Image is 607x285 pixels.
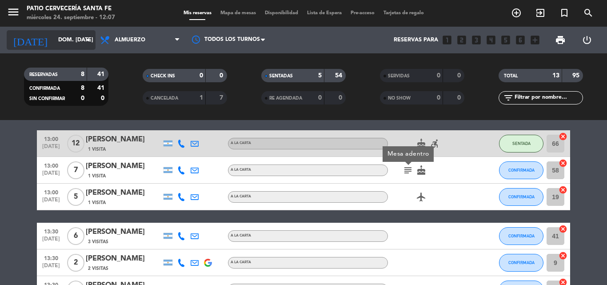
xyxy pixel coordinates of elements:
[511,8,522,18] i: add_circle_outline
[499,161,543,179] button: CONFIRMADA
[303,11,346,16] span: Lista de Espera
[437,72,440,79] strong: 0
[29,96,65,101] span: SIN CONFIRMAR
[40,253,62,263] span: 13:30
[83,35,93,45] i: arrow_drop_down
[503,92,514,103] i: filter_list
[88,265,108,272] span: 2 Visitas
[456,34,467,46] i: looks_two
[220,72,225,79] strong: 0
[216,11,260,16] span: Mapa de mesas
[559,251,567,260] i: cancel
[269,96,302,100] span: RE AGENDADA
[457,72,463,79] strong: 0
[535,8,546,18] i: exit_to_app
[97,85,106,91] strong: 41
[559,225,567,233] i: cancel
[335,72,344,79] strong: 54
[200,95,203,101] strong: 1
[552,72,559,79] strong: 13
[200,72,203,79] strong: 0
[86,134,161,145] div: [PERSON_NAME]
[512,141,531,146] span: SENTADA
[387,149,429,159] div: Mesa adentro
[388,74,410,78] span: SERVIDAS
[88,199,106,206] span: 1 Visita
[88,173,106,180] span: 1 Visita
[86,161,161,172] div: [PERSON_NAME]
[388,96,411,100] span: NO SHOW
[115,37,145,43] span: Almuerzo
[339,95,344,101] strong: 0
[529,34,541,46] i: add_box
[40,144,62,154] span: [DATE]
[559,159,567,168] i: cancel
[559,185,567,194] i: cancel
[40,197,62,207] span: [DATE]
[500,34,511,46] i: looks_5
[379,11,428,16] span: Tarjetas de regalo
[416,165,427,176] i: cake
[67,227,84,245] span: 6
[29,72,58,77] span: RESERVADAS
[515,34,526,46] i: looks_6
[416,138,427,149] i: cake
[67,135,84,153] span: 12
[437,95,440,101] strong: 0
[555,35,566,45] span: print
[559,8,570,18] i: turned_in_not
[269,74,293,78] span: SENTADAS
[499,254,543,272] button: CONFIRMADA
[403,165,413,176] i: subject
[40,236,62,246] span: [DATE]
[29,86,60,91] span: CONFIRMADA
[27,13,115,22] div: miércoles 24. septiembre - 12:07
[508,260,535,265] span: CONFIRMADA
[81,71,84,77] strong: 8
[40,160,62,170] span: 13:00
[231,168,251,172] span: A LA CARTA
[97,71,106,77] strong: 41
[508,233,535,238] span: CONFIRMADA
[318,95,322,101] strong: 0
[508,168,535,173] span: CONFIRMADA
[179,11,216,16] span: Mis reservas
[151,74,175,78] span: CHECK INS
[572,72,581,79] strong: 95
[151,96,178,100] span: CANCELADA
[471,34,482,46] i: looks_3
[318,72,322,79] strong: 5
[220,95,225,101] strong: 7
[27,4,115,13] div: Patio Cervecería Santa Fe
[574,27,600,53] div: LOG OUT
[88,238,108,245] span: 3 Visitas
[40,263,62,273] span: [DATE]
[67,161,84,179] span: 7
[7,5,20,19] i: menu
[231,195,251,198] span: A LA CARTA
[86,226,161,238] div: [PERSON_NAME]
[204,259,212,267] img: google-logo.png
[40,226,62,236] span: 13:30
[441,34,453,46] i: looks_one
[231,141,251,145] span: A LA CARTA
[508,194,535,199] span: CONFIRMADA
[514,93,583,103] input: Filtrar por nombre...
[86,187,161,199] div: [PERSON_NAME]
[7,30,54,50] i: [DATE]
[40,170,62,181] span: [DATE]
[231,261,251,264] span: A LA CARTA
[457,95,463,101] strong: 0
[231,234,251,237] span: A LA CARTA
[583,8,594,18] i: search
[40,187,62,197] span: 13:00
[88,146,106,153] span: 1 Visita
[40,133,62,144] span: 13:00
[101,95,106,101] strong: 0
[67,254,84,272] span: 2
[86,253,161,265] div: [PERSON_NAME]
[346,11,379,16] span: Pre-acceso
[260,11,303,16] span: Disponibilidad
[499,135,543,153] button: SENTADA
[7,5,20,22] button: menu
